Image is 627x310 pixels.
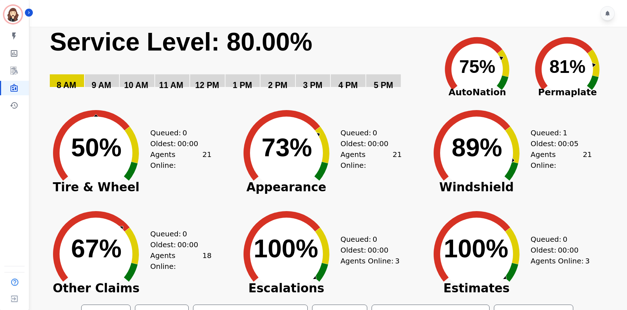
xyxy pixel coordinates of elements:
text: 67% [71,235,122,263]
span: Escalations [232,285,341,292]
text: 11 AM [159,80,183,90]
div: Queued: [150,127,204,138]
span: Estimates [422,285,531,292]
span: 18 [202,250,211,272]
span: 21 [202,149,211,171]
div: Agents Online: [341,149,402,171]
span: 0 [183,228,187,239]
span: Other Claims [42,285,150,292]
text: 4 PM [338,80,358,90]
div: Agents Online: [531,256,592,266]
span: 0 [373,127,377,138]
div: Agents Online: [150,250,211,272]
div: Queued: [150,228,204,239]
text: 100% [444,235,508,263]
div: Oldest: [341,245,395,256]
span: 3 [585,256,590,266]
span: Tire & Wheel [42,184,150,191]
text: 5 PM [374,80,393,90]
text: 73% [262,134,312,162]
div: Agents Online: [531,149,592,171]
div: Queued: [341,127,395,138]
text: 9 AM [92,80,111,90]
text: 81% [549,57,586,77]
div: Oldest: [341,138,395,149]
span: 1 [563,127,567,138]
div: Queued: [531,234,585,245]
text: Service Level: 80.00% [50,28,312,56]
div: Agents Online: [150,149,211,171]
text: 12 PM [195,80,219,90]
text: 75% [459,57,495,77]
div: Oldest: [531,245,585,256]
text: 1 PM [233,80,252,90]
text: 89% [452,134,502,162]
span: 00:00 [368,138,389,149]
div: Oldest: [150,138,204,149]
text: 2 PM [268,80,288,90]
span: 00:00 [177,138,198,149]
img: Bordered avatar [4,6,22,23]
div: Oldest: [150,239,204,250]
span: 00:00 [558,245,579,256]
svg: Service Level: 0% [49,27,430,101]
span: 0 [183,127,187,138]
text: 50% [71,134,122,162]
span: AutoNation [432,86,522,99]
span: Permaplate [522,86,613,99]
div: Agents Online: [341,256,402,266]
span: 00:00 [368,245,389,256]
span: 00:00 [177,239,198,250]
span: 21 [583,149,592,171]
div: Oldest: [531,138,585,149]
text: 100% [254,235,318,263]
div: Queued: [531,127,585,138]
text: 3 PM [303,80,323,90]
span: 3 [395,256,400,266]
span: 00:05 [558,138,579,149]
text: 10 AM [124,80,148,90]
text: 8 AM [57,80,76,90]
span: 21 [393,149,402,171]
span: 0 [373,234,377,245]
span: 0 [563,234,567,245]
span: Appearance [232,184,341,191]
span: Windshield [422,184,531,191]
div: Queued: [341,234,395,245]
